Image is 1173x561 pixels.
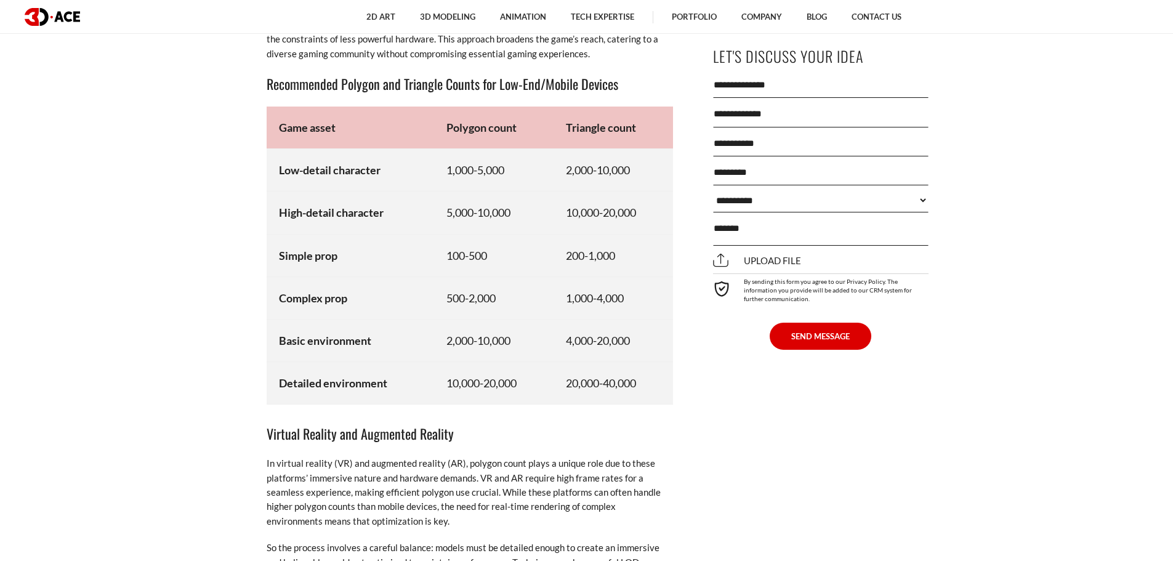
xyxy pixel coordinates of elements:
[279,206,384,219] strong: High-detail character
[434,192,554,234] td: 5,000-10,000
[434,276,554,319] td: 500-2,000
[713,273,929,303] div: By sending this form you agree to our Privacy Policy. The information you provide will be added t...
[554,361,673,404] td: 20,000-40,000
[713,255,801,266] span: Upload file
[434,149,554,192] td: 1,000-5,000
[554,276,673,319] td: 1,000-4,000
[279,376,387,390] strong: Detailed environment
[434,319,554,361] td: 2,000-10,000
[267,423,673,444] h3: Virtual Reality and Augmented Reality
[279,291,347,305] strong: Complex prop
[25,8,80,26] img: logo dark
[434,234,554,276] td: 100-500
[279,334,371,347] strong: Basic environment
[267,73,673,94] h3: Recommended Polygon and Triangle Counts for Low-End/Mobile Devices
[434,361,554,404] td: 10,000-20,000
[770,323,871,350] button: SEND MESSAGE
[566,121,636,134] strong: Triangle count
[554,234,673,276] td: 200-1,000
[279,163,381,177] strong: Low-detail character
[446,121,517,134] strong: Polygon count
[554,192,673,234] td: 10,000-20,000
[554,319,673,361] td: 4,000-20,000
[554,149,673,192] td: 2,000-10,000
[713,42,929,70] p: Let's Discuss Your Idea
[267,456,673,528] p: In virtual reality (VR) and augmented reality (AR), polygon count plays a unique role due to thes...
[279,121,336,134] strong: Game asset
[279,249,337,262] strong: Simple prop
